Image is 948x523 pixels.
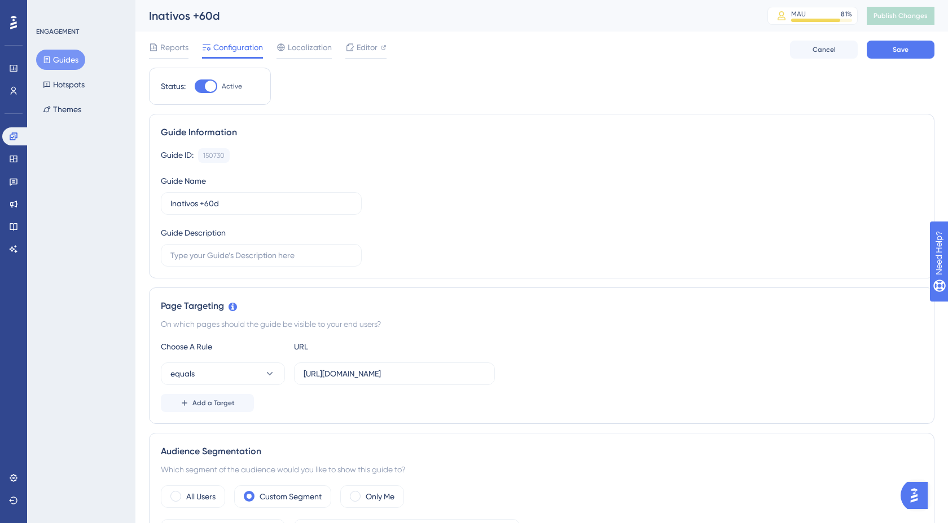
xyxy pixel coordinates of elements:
[161,394,254,412] button: Add a Target
[36,74,91,95] button: Hotspots
[161,79,186,93] div: Status:
[27,3,71,16] span: Need Help?
[161,299,923,313] div: Page Targeting
[36,99,88,119] button: Themes
[791,10,806,19] div: MAU
[161,362,285,385] button: equals
[161,226,226,240] div: Guide Description
[357,41,378,54] span: Editor
[222,82,242,91] span: Active
[161,317,923,331] div: On which pages should the guide be visible to your end users?
[36,50,85,70] button: Guides
[213,41,263,54] span: Configuration
[867,41,934,59] button: Save
[841,10,852,19] div: 81 %
[161,340,285,353] div: Choose A Rule
[304,367,485,380] input: yourwebsite.com/path
[874,11,928,20] span: Publish Changes
[170,197,352,210] input: Type your Guide’s Name here
[203,151,225,160] div: 150730
[192,398,235,407] span: Add a Target
[294,340,418,353] div: URL
[161,463,923,476] div: Which segment of the audience would you like to show this guide to?
[867,7,934,25] button: Publish Changes
[901,478,934,512] iframe: UserGuiding AI Assistant Launcher
[366,490,394,503] label: Only Me
[260,490,322,503] label: Custom Segment
[288,41,332,54] span: Localization
[161,174,206,188] div: Guide Name
[170,249,352,261] input: Type your Guide’s Description here
[186,490,216,503] label: All Users
[161,148,194,163] div: Guide ID:
[893,45,908,54] span: Save
[149,8,739,24] div: Inativos +60d
[161,445,923,458] div: Audience Segmentation
[160,41,188,54] span: Reports
[170,367,195,380] span: equals
[36,27,79,36] div: ENGAGEMENT
[813,45,836,54] span: Cancel
[790,41,858,59] button: Cancel
[161,126,923,139] div: Guide Information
